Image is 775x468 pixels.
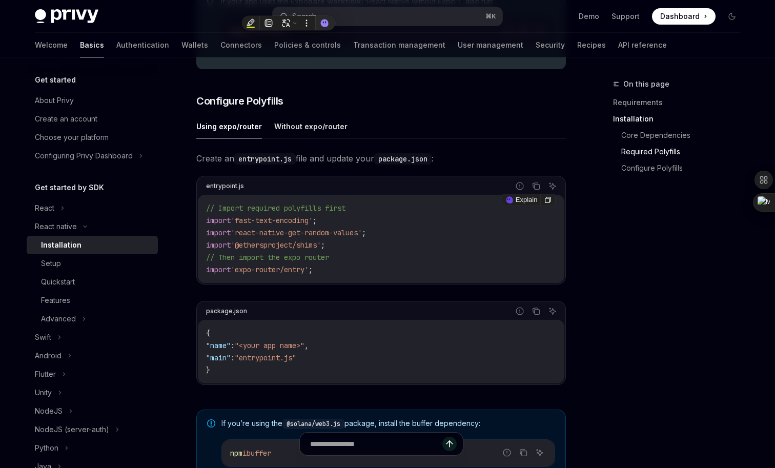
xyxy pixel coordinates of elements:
[181,33,208,57] a: Wallets
[35,386,52,399] div: Unity
[362,228,366,237] span: ;
[353,33,445,57] a: Transaction management
[621,127,748,144] a: Core Dependencies
[41,257,61,270] div: Setup
[35,74,76,86] h5: Get started
[321,240,325,250] span: ;
[220,33,262,57] a: Connectors
[274,33,341,57] a: Policies & controls
[274,114,348,138] button: Without expo/router
[231,240,321,250] span: '@ethersproject/shims'
[41,239,81,251] div: Installation
[35,94,74,107] div: About Privy
[206,240,231,250] span: import
[206,216,231,225] span: import
[273,7,502,26] button: Search...⌘K
[116,33,169,57] a: Authentication
[536,33,565,57] a: Security
[442,437,457,451] button: Send message
[35,220,77,233] div: React native
[231,265,309,274] span: 'expo-router/entry'
[579,11,599,22] a: Demo
[41,294,70,307] div: Features
[485,12,496,21] span: ⌘ K
[231,228,362,237] span: 'react-native-get-random-values'
[374,153,432,165] code: package.json
[27,273,158,291] a: Quickstart
[309,265,313,274] span: ;
[196,94,283,108] span: Configure Polyfills
[207,419,215,428] svg: Note
[611,11,640,22] a: Support
[529,179,543,193] button: Copy the contents from the code block
[313,216,317,225] span: ;
[282,419,344,429] code: @solana/web3.js
[623,78,669,90] span: On this page
[621,160,748,176] a: Configure Polyfills
[206,228,231,237] span: import
[35,331,51,343] div: Swift
[206,365,210,375] span: }
[206,253,329,262] span: // Then import the expo router
[231,353,235,362] span: :
[35,9,98,24] img: dark logo
[724,8,740,25] button: Toggle dark mode
[35,113,97,125] div: Create an account
[235,341,304,350] span: "<your app name>"
[206,179,244,193] div: entrypoint.js
[546,304,559,318] button: Ask AI
[27,91,158,110] a: About Privy
[613,111,748,127] a: Installation
[35,350,62,362] div: Android
[577,33,606,57] a: Recipes
[35,150,133,162] div: Configuring Privy Dashboard
[529,304,543,318] button: Copy the contents from the code block
[27,128,158,147] a: Choose your platform
[206,353,231,362] span: "main"
[35,442,58,454] div: Python
[27,291,158,310] a: Features
[196,114,262,138] button: Using expo/router
[35,33,68,57] a: Welcome
[206,304,247,318] div: package.json
[652,8,716,25] a: Dashboard
[35,423,109,436] div: NodeJS (server-auth)
[618,33,667,57] a: API reference
[221,418,555,429] span: If you’re using the package, install the buffer dependency:
[35,181,104,194] h5: Get started by SDK
[206,265,231,274] span: import
[513,179,526,193] button: Report incorrect code
[27,236,158,254] a: Installation
[206,341,231,350] span: "name"
[41,313,76,325] div: Advanced
[196,151,566,166] span: Create an file and update your :
[621,144,748,160] a: Required Polyfills
[35,131,109,144] div: Choose your platform
[35,368,56,380] div: Flutter
[231,216,313,225] span: 'fast-text-encoding'
[458,33,523,57] a: User management
[35,405,63,417] div: NodeJS
[292,10,321,23] div: Search...
[660,11,700,22] span: Dashboard
[235,353,296,362] span: "entrypoint.js"
[231,341,235,350] span: :
[35,202,54,214] div: React
[546,179,559,193] button: Ask AI
[234,153,296,165] code: entrypoint.js
[27,110,158,128] a: Create an account
[613,94,748,111] a: Requirements
[206,329,210,338] span: {
[27,254,158,273] a: Setup
[41,276,75,288] div: Quickstart
[80,33,104,57] a: Basics
[513,304,526,318] button: Report incorrect code
[304,341,309,350] span: ,
[206,204,345,213] span: // Import required polyfills first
